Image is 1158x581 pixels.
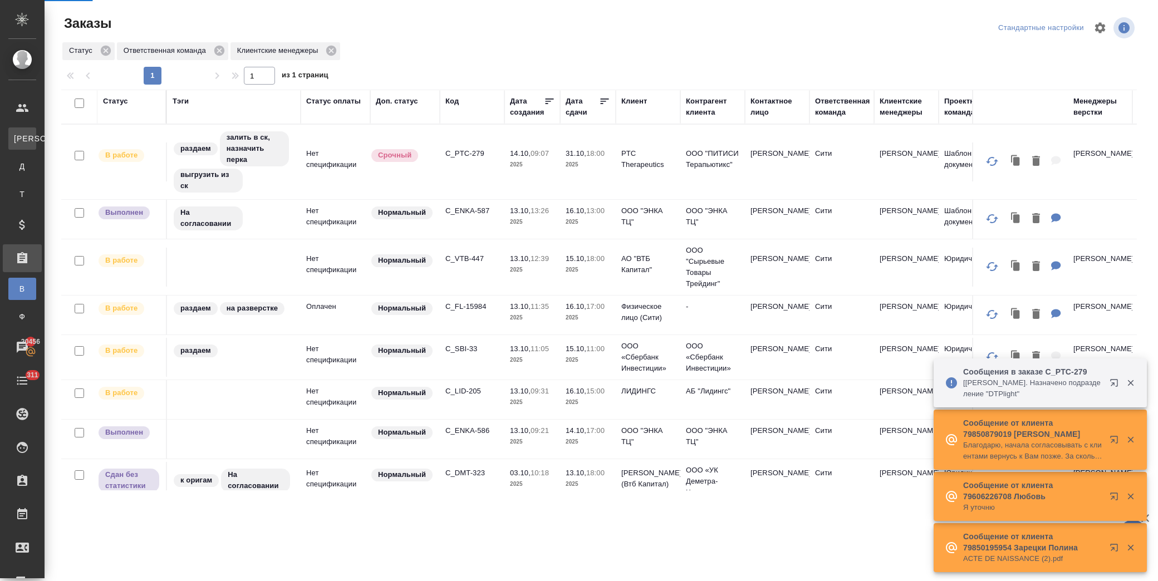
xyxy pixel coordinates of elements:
[97,343,160,358] div: Выставляет ПМ после принятия заказа от КМа
[809,462,874,501] td: Сити
[963,531,1102,553] p: Сообщение от клиента 79850195954 Зарецки Полина
[378,469,426,480] p: Нормальный
[370,386,434,401] div: Статус по умолчанию для стандартных заказов
[939,338,1003,377] td: Юридический
[745,296,809,334] td: [PERSON_NAME]
[586,344,605,353] p: 11:00
[979,205,1005,232] button: Обновить
[963,377,1102,400] p: [[PERSON_NAME]. Назначено подразделение "DTPlight"
[97,148,160,163] div: Выставляет ПМ после принятия заказа от КМа
[939,248,1003,287] td: Юридический
[686,245,739,289] p: ООО "Сырьевые Товары Трейдинг"
[378,150,411,161] p: Срочный
[531,387,549,395] p: 09:31
[686,148,739,170] p: ООО "ПИТИСИ Терапьютикс"
[445,205,499,216] p: C_ENKA-587
[566,387,586,395] p: 16.10,
[939,200,1003,239] td: Шаблонные документы
[20,370,45,381] span: 311
[301,142,370,181] td: Нет спецификации
[939,296,1003,334] td: Юридический
[566,149,586,157] p: 31.10,
[61,14,111,32] span: Заказы
[1005,303,1027,326] button: Клонировать
[105,150,138,161] p: В работе
[510,354,555,366] p: 2025
[809,296,874,334] td: Сити
[117,42,228,60] div: Ответственная команда
[874,338,939,377] td: [PERSON_NAME]
[1087,14,1113,41] span: Настроить таблицу
[105,303,138,314] p: В работе
[621,425,675,447] p: ООО "ЭНКА ТЦ"
[809,248,874,287] td: Сити
[301,296,370,334] td: Оплачен
[1027,346,1046,368] button: Удалить
[963,440,1102,462] p: Благодарю, начала согласовывать с клиентами вернусь к Вам позже. За сколько до мероприятия для Вас к
[531,344,549,353] p: 11:05
[510,312,555,323] p: 2025
[531,254,549,263] p: 12:39
[874,248,939,287] td: [PERSON_NAME]
[510,206,531,215] p: 13.10,
[566,354,610,366] p: 2025
[586,387,605,395] p: 15:00
[510,264,555,275] p: 2025
[880,96,933,118] div: Клиентские менеджеры
[180,169,236,191] p: выгрузить из ск
[97,467,160,494] div: Выставляет ПМ, когда заказ сдан КМу, но начисления еще не проведены
[809,200,874,239] td: Сити
[621,253,675,275] p: АО "ВТБ Капитал"
[370,301,434,316] div: Статус по умолчанию для стандартных заказов
[1005,208,1027,230] button: Клонировать
[1027,150,1046,173] button: Удалить
[586,469,605,477] p: 18:00
[180,207,236,229] p: На согласовании
[874,380,939,419] td: [PERSON_NAME]
[1073,148,1127,159] p: [PERSON_NAME]
[510,149,531,157] p: 14.10,
[105,207,143,218] p: Выполнен
[97,253,160,268] div: Выставляет ПМ после принятия заказа от КМа
[378,303,426,314] p: Нормальный
[745,338,809,377] td: [PERSON_NAME]
[1103,429,1130,455] button: Открыть в новой вкладке
[301,200,370,239] td: Нет спецификации
[745,142,809,181] td: [PERSON_NAME]
[963,553,1102,564] p: ACTE DE NAISSANCE (2).pdf
[586,302,605,311] p: 17:00
[97,205,160,220] div: Выставляет ПМ после сдачи и проведения начислений. Последний этап для ПМа
[62,42,115,60] div: Статус
[227,303,278,314] p: на разверстке
[227,132,282,165] p: залить в ск, назначить перка
[3,367,42,395] a: 311
[979,148,1005,175] button: Обновить
[510,302,531,311] p: 13.10,
[531,206,549,215] p: 13:26
[1103,536,1130,563] button: Открыть в новой вкладке
[105,255,138,266] p: В работе
[745,420,809,459] td: [PERSON_NAME]
[1119,543,1142,553] button: Закрыть
[1005,255,1027,278] button: Клонировать
[370,343,434,358] div: Статус по умолчанию для стандартных заказов
[370,205,434,220] div: Статус по умолчанию для стандартных заказов
[566,479,610,490] p: 2025
[510,397,555,408] p: 2025
[621,341,675,374] p: ООО «Сбербанк Инвестиции»
[566,96,599,118] div: Дата сдачи
[378,207,426,218] p: Нормальный
[566,426,586,435] p: 14.10,
[69,45,96,56] p: Статус
[301,248,370,287] td: Нет спецификации
[301,420,370,459] td: Нет спецификации
[173,467,295,494] div: к оригам, На согласовании
[510,469,531,477] p: 03.10,
[686,96,739,118] div: Контрагент клиента
[301,338,370,377] td: Нет спецификации
[531,302,549,311] p: 11:35
[531,426,549,435] p: 09:21
[14,161,31,172] span: Д
[370,467,434,482] div: Статус по умолчанию для стандартных заказов
[510,96,544,118] div: Дата создания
